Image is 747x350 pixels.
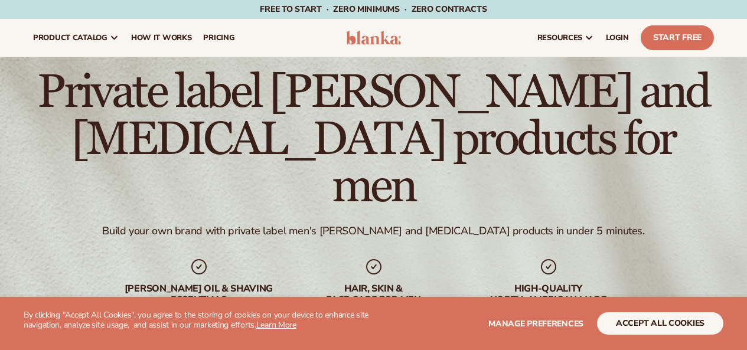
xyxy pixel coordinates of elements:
[197,19,240,57] a: pricing
[641,25,714,50] a: Start Free
[24,310,374,331] p: By clicking "Accept All Cookies", you agree to the storing of cookies on your device to enhance s...
[260,4,487,15] span: Free to start · ZERO minimums · ZERO contracts
[473,283,624,306] div: High-quality North-american made
[597,312,723,335] button: accept all cookies
[131,33,192,42] span: How It Works
[33,68,714,210] h1: Private label [PERSON_NAME] and [MEDICAL_DATA] products for men
[125,19,198,57] a: How It Works
[488,318,583,329] span: Manage preferences
[537,33,582,42] span: resources
[27,19,125,57] a: product catalog
[33,33,107,42] span: product catalog
[531,19,600,57] a: resources
[256,319,296,331] a: Learn More
[346,31,402,45] img: logo
[102,224,644,238] div: Build your own brand with private label men's [PERSON_NAME] and [MEDICAL_DATA] products in under ...
[488,312,583,335] button: Manage preferences
[123,283,275,306] div: [PERSON_NAME] oil & shaving essentials
[298,283,449,306] div: hair, skin & face care for men
[203,33,234,42] span: pricing
[606,33,629,42] span: LOGIN
[600,19,635,57] a: LOGIN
